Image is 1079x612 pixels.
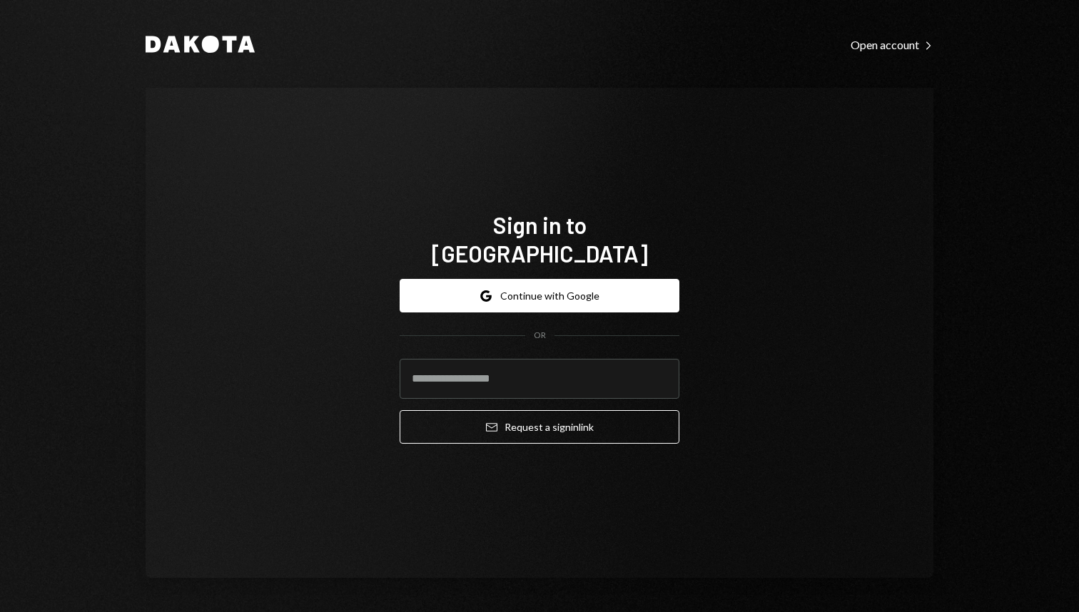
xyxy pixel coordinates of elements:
button: Request a signinlink [400,410,679,444]
div: OR [534,330,546,342]
a: Open account [851,36,933,52]
div: Open account [851,38,933,52]
h1: Sign in to [GEOGRAPHIC_DATA] [400,210,679,267]
button: Continue with Google [400,279,679,312]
